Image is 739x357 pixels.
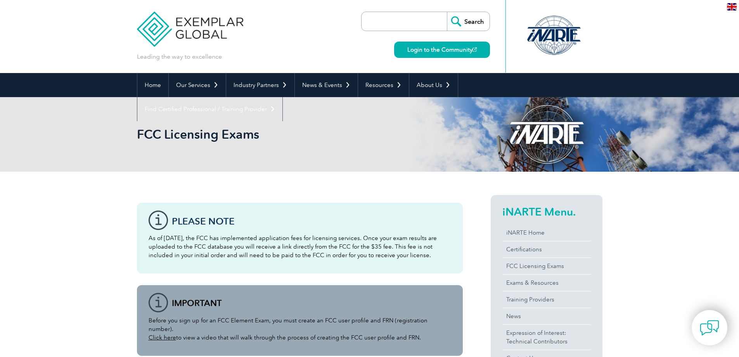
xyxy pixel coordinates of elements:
[137,52,222,61] p: Leading the way to excellence
[502,225,591,241] a: iNARTE Home
[472,47,477,52] img: open_square.png
[502,291,591,308] a: Training Providers
[502,241,591,258] a: Certifications
[137,128,463,141] h2: FCC Licensing Exams
[137,73,168,97] a: Home
[226,73,294,97] a: Industry Partners
[394,42,490,58] a: Login to the Community
[502,205,591,218] h2: iNARTE Menu.
[295,73,358,97] a: News & Events
[137,97,282,121] a: Find Certified Professional / Training Provider
[700,318,719,338] img: contact-chat.png
[149,334,176,341] a: Click here
[502,308,591,324] a: News
[149,234,451,259] p: As of [DATE], the FCC has implemented application fees for licensing services. Once your exam res...
[358,73,409,97] a: Resources
[447,12,490,31] input: Search
[727,3,737,10] img: en
[502,325,591,350] a: Expression of Interest:Technical Contributors
[169,73,226,97] a: Our Services
[409,73,458,97] a: About Us
[149,316,451,342] p: Before you sign up for an FCC Element Exam, you must create an FCC user profile and FRN (registra...
[502,275,591,291] a: Exams & Resources
[502,258,591,274] a: FCC Licensing Exams
[172,216,451,226] h3: Please note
